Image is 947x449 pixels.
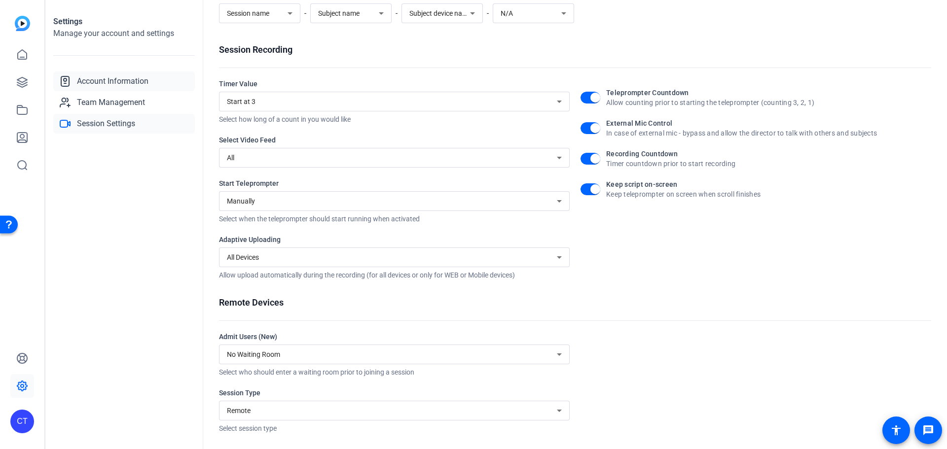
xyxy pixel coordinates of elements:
div: Start Teleprompter [219,178,570,188]
div: Allow counting prior to starting the teleprompter (counting 3, 2, 1) [606,98,814,107]
div: Select how long of a count in you would like [219,114,570,124]
div: In case of external mic - bypass and allow the director to talk with others and subjects [606,128,877,138]
a: Session Settings [53,114,195,134]
a: Team Management [53,93,195,112]
div: Session Recording [219,43,931,57]
div: Allow upload automatically during the recording (for all devices or only for WEB or Mobile devices) [219,270,570,280]
div: External Mic Control [606,118,877,128]
div: Select Video Feed [219,135,570,145]
mat-icon: message [922,424,934,436]
div: Timer Value [219,79,570,89]
span: Manually [227,197,255,205]
span: - [392,9,401,18]
div: Adaptive Uploading [219,235,570,244]
span: Account Information [77,75,148,87]
div: Select when the teleprompter should start running when activated [219,214,570,224]
span: All [227,154,234,162]
div: Remote Devices [219,296,931,310]
span: Session Settings [77,118,135,130]
span: Subject name [318,9,360,17]
span: Remote [227,407,251,414]
span: Team Management [77,97,145,108]
span: - [483,9,493,18]
div: Select session type [219,423,570,433]
h2: Manage your account and settings [53,28,195,39]
span: N/A [501,9,513,17]
div: Teleprompter Countdown [606,88,814,98]
a: Account Information [53,71,195,91]
div: Timer countdown prior to start recording [606,159,735,169]
span: Subject device name [409,9,472,17]
div: Session Type [219,388,570,398]
div: Keep teleprompter on screen when scroll finishes [606,189,761,199]
span: No Waiting Room [227,350,280,358]
span: - [300,9,310,18]
span: Session name [227,9,269,17]
h1: Settings [53,16,195,28]
div: Admit Users (New) [219,332,570,342]
mat-icon: accessibility [890,424,902,436]
div: Recording Countdown [606,149,735,159]
img: blue-gradient.svg [15,16,30,31]
span: All Devices [227,253,259,261]
span: Start at 3 [227,98,255,105]
div: CT [10,410,34,433]
div: Select who should enter a waiting room prior to joining a session [219,367,570,377]
div: Keep script on-screen [606,179,761,189]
